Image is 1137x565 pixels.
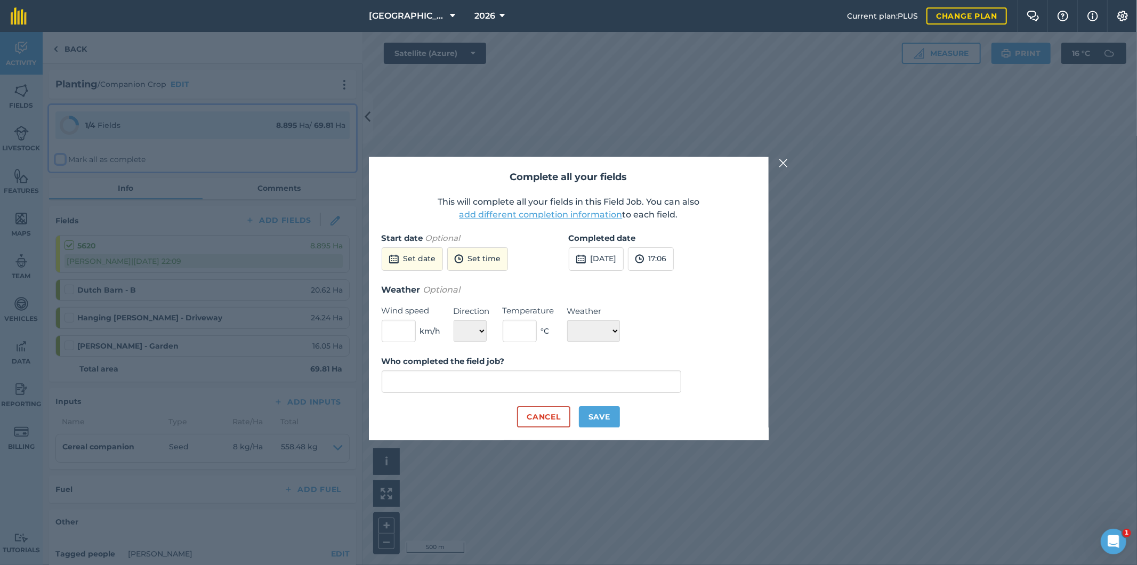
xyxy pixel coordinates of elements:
button: Set date [382,247,443,271]
img: svg+xml;base64,PHN2ZyB4bWxucz0iaHR0cDovL3d3dy53My5vcmcvMjAwMC9zdmciIHdpZHRoPSIxNyIgaGVpZ2h0PSIxNy... [1087,10,1098,22]
img: fieldmargin Logo [11,7,27,25]
label: Weather [567,305,620,318]
label: Temperature [503,304,554,317]
button: add different completion information [459,208,623,221]
button: Cancel [517,406,570,427]
em: Optional [425,233,461,243]
img: svg+xml;base64,PD94bWwgdmVyc2lvbj0iMS4wIiBlbmNvZGluZz0idXRmLTgiPz4KPCEtLSBHZW5lcmF0b3I6IEFkb2JlIE... [389,253,399,265]
button: [DATE] [569,247,624,271]
strong: Who completed the field job? [382,356,505,366]
span: 1 [1123,529,1131,537]
img: Two speech bubbles overlapping with the left bubble in the forefront [1027,11,1039,21]
a: Change plan [926,7,1007,25]
button: 17:06 [628,247,674,271]
label: Direction [454,305,490,318]
img: svg+xml;base64,PD94bWwgdmVyc2lvbj0iMS4wIiBlbmNvZGluZz0idXRmLTgiPz4KPCEtLSBHZW5lcmF0b3I6IEFkb2JlIE... [576,253,586,265]
img: svg+xml;base64,PD94bWwgdmVyc2lvbj0iMS4wIiBlbmNvZGluZz0idXRmLTgiPz4KPCEtLSBHZW5lcmF0b3I6IEFkb2JlIE... [635,253,644,265]
img: A cog icon [1116,11,1129,21]
span: ° C [541,325,550,337]
label: Wind speed [382,304,441,317]
iframe: Intercom live chat [1101,529,1126,554]
button: Set time [447,247,508,271]
h3: Weather [382,283,756,297]
h2: Complete all your fields [382,170,756,185]
img: A question mark icon [1057,11,1069,21]
span: [GEOGRAPHIC_DATA] [369,10,446,22]
img: svg+xml;base64,PHN2ZyB4bWxucz0iaHR0cDovL3d3dy53My5vcmcvMjAwMC9zdmciIHdpZHRoPSIyMiIgaGVpZ2h0PSIzMC... [779,157,788,170]
strong: Start date [382,233,423,243]
em: Optional [423,285,461,295]
span: km/h [420,325,441,337]
span: 2026 [474,10,495,22]
span: Current plan : PLUS [847,10,918,22]
button: Save [579,406,620,427]
img: svg+xml;base64,PD94bWwgdmVyc2lvbj0iMS4wIiBlbmNvZGluZz0idXRmLTgiPz4KPCEtLSBHZW5lcmF0b3I6IEFkb2JlIE... [454,253,464,265]
strong: Completed date [569,233,636,243]
p: This will complete all your fields in this Field Job. You can also to each field. [382,196,756,221]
